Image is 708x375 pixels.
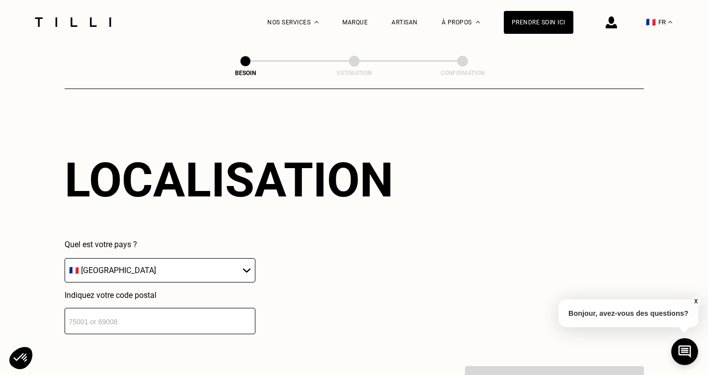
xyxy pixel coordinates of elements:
[668,21,672,23] img: menu déroulant
[504,11,573,34] a: Prendre soin ici
[196,70,295,77] div: Besoin
[606,16,617,28] img: icône connexion
[65,152,393,208] div: Localisation
[691,296,701,307] button: X
[476,21,480,23] img: Menu déroulant à propos
[65,240,255,249] p: Quel est votre pays ?
[65,290,255,300] p: Indiquez votre code postal
[413,70,512,77] div: Confirmation
[65,308,255,334] input: 75001 or 69008
[646,17,656,27] span: 🇫🇷
[315,21,318,23] img: Menu déroulant
[558,299,699,327] p: Bonjour, avez-vous des questions?
[305,70,404,77] div: Estimation
[31,17,115,27] img: Logo du service de couturière Tilli
[392,19,418,26] a: Artisan
[342,19,368,26] a: Marque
